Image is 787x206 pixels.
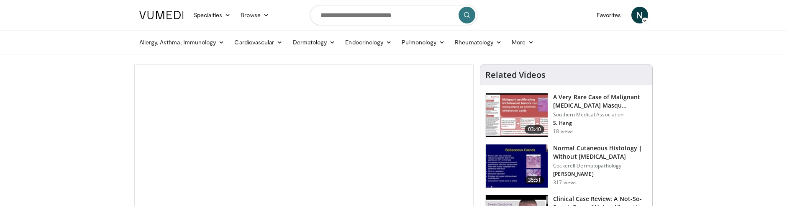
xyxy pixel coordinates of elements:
img: VuMedi Logo [139,11,184,19]
h3: Normal Cutaneous Histology | Without [MEDICAL_DATA] [553,144,647,161]
span: 03:40 [525,125,545,134]
a: Endocrinology [340,34,397,51]
p: S. Hang [553,120,647,126]
h3: A Very Rare Case of Malignant [MEDICAL_DATA] Masqu… [553,93,647,110]
a: Pulmonology [397,34,450,51]
a: 03:40 A Very Rare Case of Malignant [MEDICAL_DATA] Masqu… Southern Medical Association S. Hang 18... [485,93,647,137]
a: N [631,7,648,23]
a: Dermatology [288,34,341,51]
a: Rheumatology [450,34,507,51]
p: 317 views [553,179,577,186]
p: Cockerell Dermatopathology [553,162,647,169]
a: Allergy, Asthma, Immunology [134,34,230,51]
h4: Related Videos [485,70,546,80]
p: 18 views [553,128,574,135]
a: Specialties [189,7,236,23]
a: More [507,34,539,51]
p: Southern Medical Association [553,111,647,118]
p: [PERSON_NAME] [553,171,647,178]
span: 35:51 [525,176,545,184]
a: Favorites [592,7,626,23]
img: cd4a92e4-2b31-4376-97fb-4364d1c8cf52.150x105_q85_crop-smart_upscale.jpg [486,144,548,188]
input: Search topics, interventions [310,5,477,25]
img: 15a2a6c9-b512-40ee-91fa-a24d648bcc7f.150x105_q85_crop-smart_upscale.jpg [486,93,548,137]
a: Cardiovascular [229,34,287,51]
a: Browse [236,7,274,23]
a: 35:51 Normal Cutaneous Histology | Without [MEDICAL_DATA] Cockerell Dermatopathology [PERSON_NAME... [485,144,647,188]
